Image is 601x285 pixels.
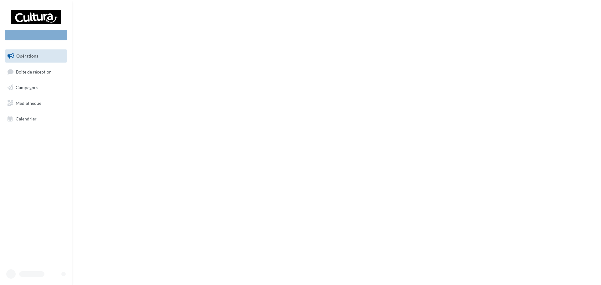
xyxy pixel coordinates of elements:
a: Calendrier [4,112,68,125]
span: Médiathèque [16,100,41,106]
a: Médiathèque [4,97,68,110]
a: Opérations [4,49,68,63]
span: Boîte de réception [16,69,52,74]
span: Opérations [16,53,38,59]
a: Campagnes [4,81,68,94]
div: Nouvelle campagne [5,30,67,40]
a: Boîte de réception [4,65,68,79]
span: Calendrier [16,116,37,121]
span: Campagnes [16,85,38,90]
